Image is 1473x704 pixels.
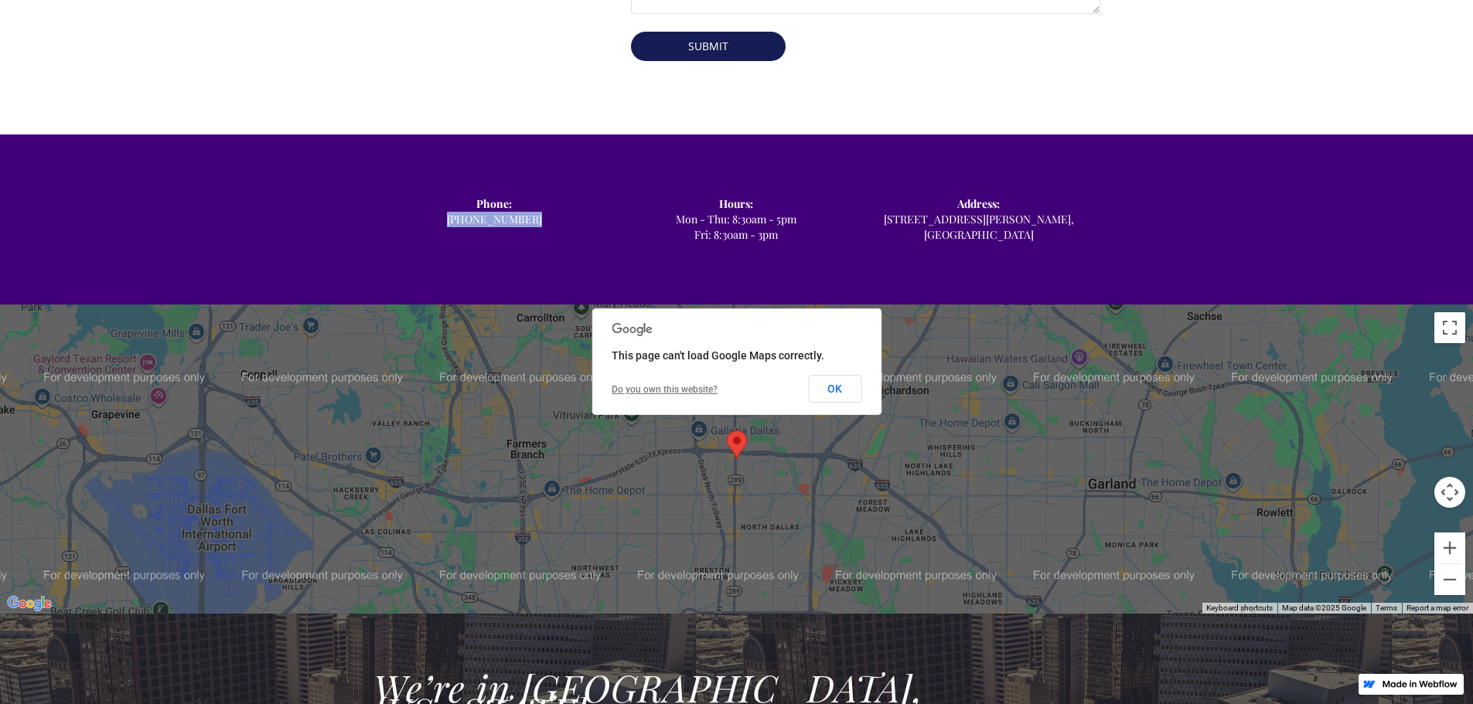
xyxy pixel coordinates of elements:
[808,375,861,403] button: OK
[1382,680,1458,688] img: Made in Webflow
[1206,603,1273,614] button: Keyboard shortcuts
[719,196,753,211] strong: Hours: ‍
[1407,604,1468,612] a: Report a map error
[1282,604,1366,612] span: Map data ©2025 Google
[4,593,55,614] a: Open this area in Google Maps (opens a new window)
[612,384,718,395] a: Do you own this website?
[858,196,1100,243] div: [STREET_ADDRESS][PERSON_NAME], [GEOGRAPHIC_DATA]
[476,196,512,211] strong: Phone: ‍
[631,32,786,61] input: Submit
[1376,604,1397,612] a: Terms (opens in new tab)
[1434,477,1465,508] button: Map camera controls
[4,593,55,614] img: Google
[615,196,858,243] div: Mon - Thu: 8:30am - 5pm Fri: 8:30am - 3pm
[1434,564,1465,595] button: Zoom out
[1434,312,1465,343] button: Toggle fullscreen view
[612,349,824,362] span: This page can't load Google Maps correctly.
[1434,532,1465,563] button: Zoom in
[957,196,1000,211] strong: Address: ‍
[373,196,615,227] div: [PHONE_NUMBER]
[727,430,747,459] div: Map pin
